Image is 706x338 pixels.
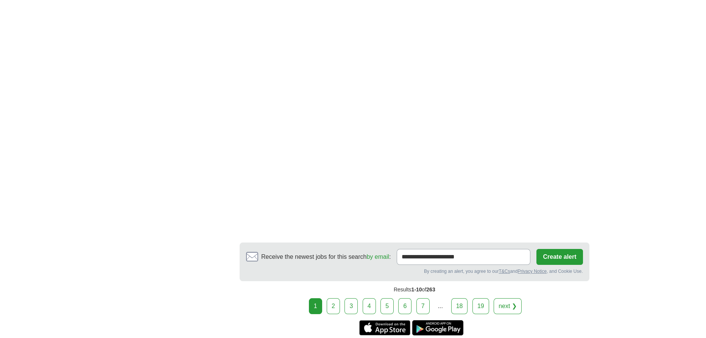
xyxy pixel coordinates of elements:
span: 1-10 [411,286,422,293]
a: 4 [363,298,376,314]
a: Get the iPhone app [359,320,410,335]
div: 1 [309,298,322,314]
div: Results of [240,281,589,298]
button: Create alert [536,249,583,265]
a: by email [366,253,389,260]
span: Receive the newest jobs for this search : [261,252,391,261]
a: 7 [416,298,430,314]
a: 18 [451,298,468,314]
a: T&Cs [499,269,510,274]
a: Get the Android app [412,320,463,335]
a: Privacy Notice [517,269,547,274]
a: 6 [398,298,411,314]
a: 3 [344,298,358,314]
a: 5 [380,298,394,314]
span: 263 [426,286,435,293]
a: next ❯ [494,298,522,314]
a: 2 [327,298,340,314]
div: By creating an alert, you agree to our and , and Cookie Use. [246,268,583,275]
a: 19 [472,298,489,314]
div: ... [433,299,448,314]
